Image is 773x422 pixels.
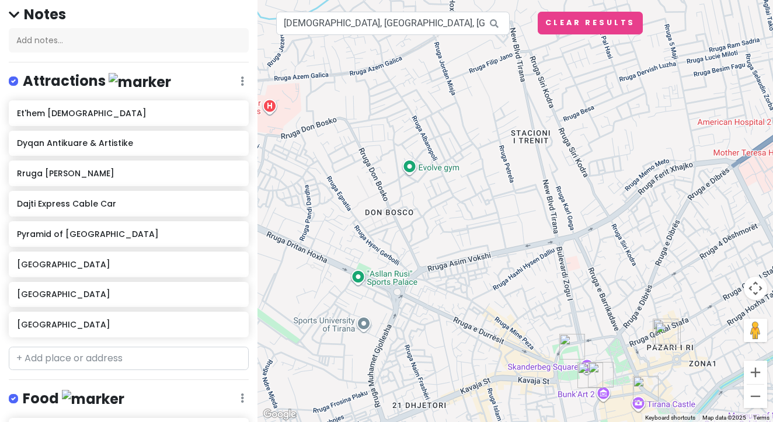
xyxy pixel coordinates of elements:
[744,277,767,300] button: Map camera controls
[9,347,249,370] input: + Add place or address
[276,12,510,35] input: Search a place
[17,108,241,118] h6: Et'hem [DEMOGRAPHIC_DATA]
[653,319,678,344] div: Rruga Shenasi Dishnica
[17,198,241,209] h6: Dajti Express Cable Car
[577,362,603,388] div: Skanderbeg Square
[9,5,249,23] h4: Notes
[744,361,767,384] button: Zoom in
[645,414,695,422] button: Keyboard shortcuts
[655,322,681,348] div: Dyqan Antikuare & Artistike
[23,72,171,91] h4: Attractions
[744,385,767,408] button: Zoom out
[17,319,241,330] h6: [GEOGRAPHIC_DATA]
[17,289,241,299] h6: [GEOGRAPHIC_DATA]
[109,73,171,91] img: marker
[260,407,299,422] a: Open this area in Google Maps (opens a new window)
[260,407,299,422] img: Google
[17,229,241,239] h6: Pyramid of [GEOGRAPHIC_DATA]
[9,28,249,53] div: Add notes...
[23,389,124,409] h4: Food
[744,319,767,342] button: Drag Pegman onto the map to open Street View
[633,376,659,402] div: Toptani Plaza
[702,414,746,421] span: Map data ©2025
[559,334,585,360] div: National Historical Museum
[17,138,241,148] h6: Dyqan Antikuare & Artistike
[538,12,643,34] button: Clear Results
[753,414,769,421] a: Terms
[588,362,614,388] div: Et'hem Bej Mosque
[62,390,124,408] img: marker
[17,259,241,270] h6: [GEOGRAPHIC_DATA]
[17,168,241,179] h6: Rruga [PERSON_NAME]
